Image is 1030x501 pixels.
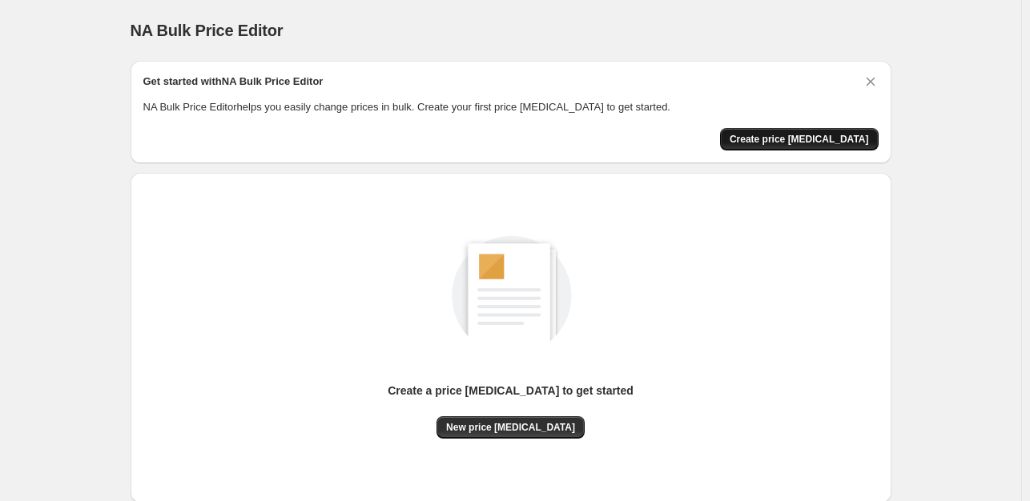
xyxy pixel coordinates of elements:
[863,74,879,90] button: Dismiss card
[446,421,575,434] span: New price [MEDICAL_DATA]
[437,416,585,439] button: New price [MEDICAL_DATA]
[388,383,634,399] p: Create a price [MEDICAL_DATA] to get started
[143,99,879,115] p: NA Bulk Price Editor helps you easily change prices in bulk. Create your first price [MEDICAL_DAT...
[720,128,879,150] button: Create price change job
[143,74,324,90] h2: Get started with NA Bulk Price Editor
[131,22,284,39] span: NA Bulk Price Editor
[730,133,869,146] span: Create price [MEDICAL_DATA]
